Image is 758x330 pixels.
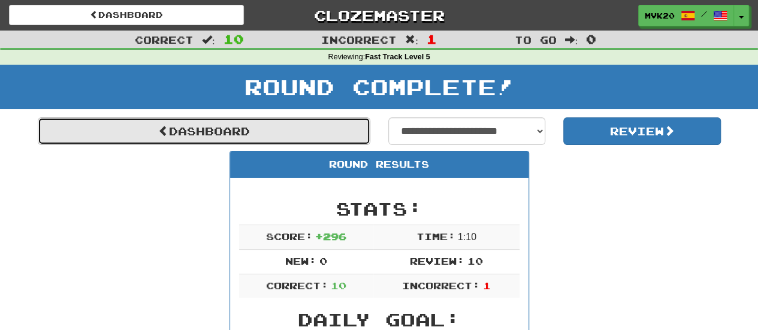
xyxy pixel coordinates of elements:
[638,5,734,26] a: mvk20 /
[467,255,482,267] span: 10
[9,5,244,25] a: Dashboard
[202,35,215,45] span: :
[563,117,721,145] button: Review
[239,199,520,219] h2: Stats:
[427,32,437,46] span: 1
[38,117,370,145] a: Dashboard
[458,232,476,242] span: 1 : 10
[224,32,244,46] span: 10
[645,10,675,21] span: mvk20
[365,53,430,61] strong: Fast Track Level 5
[265,231,312,242] span: Score:
[315,231,346,242] span: + 296
[321,34,397,46] span: Incorrect
[586,32,596,46] span: 0
[564,35,578,45] span: :
[285,255,316,267] span: New:
[262,5,497,26] a: Clozemaster
[230,152,529,178] div: Round Results
[402,280,480,291] span: Incorrect:
[514,34,556,46] span: To go
[265,280,328,291] span: Correct:
[405,35,418,45] span: :
[410,255,464,267] span: Review:
[331,280,346,291] span: 10
[319,255,327,267] span: 0
[4,75,754,99] h1: Round Complete!
[135,34,194,46] span: Correct
[482,280,490,291] span: 1
[239,310,520,329] h2: Daily Goal:
[416,231,455,242] span: Time:
[701,10,707,18] span: /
